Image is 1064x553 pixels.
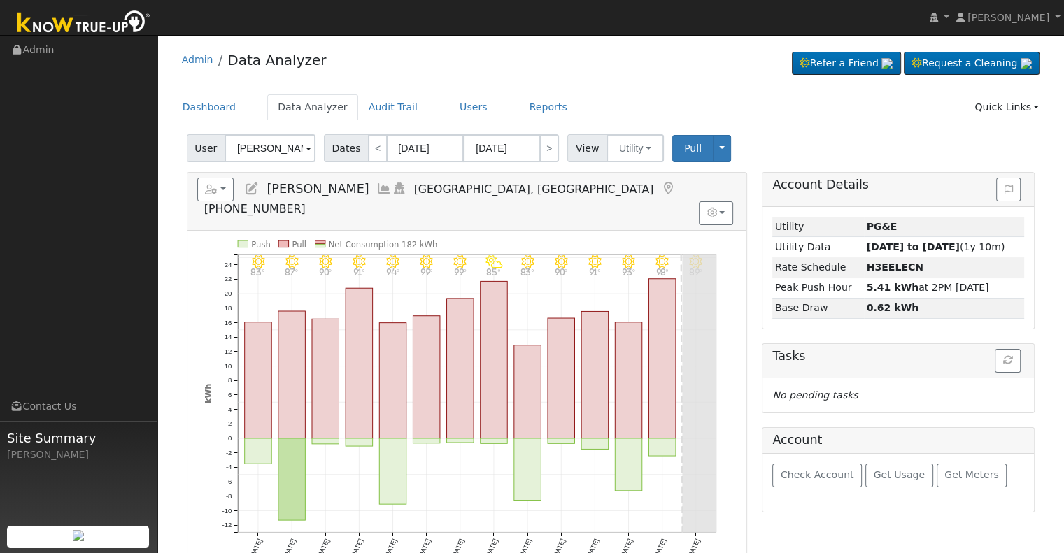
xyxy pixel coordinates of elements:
[319,255,332,268] i: 9/13 - Clear
[874,469,925,480] span: Get Usage
[386,255,399,268] i: 9/15 - Clear
[772,217,864,237] td: Utility
[615,438,642,491] rect: onclick=""
[607,134,664,162] button: Utility
[864,278,1024,298] td: at 2PM [DATE]
[227,52,326,69] a: Data Analyzer
[792,52,901,76] a: Refer a Friend
[772,237,864,257] td: Utility Data
[588,255,602,268] i: 9/21 - Clear
[292,239,306,249] text: Pull
[376,182,392,196] a: Multi-Series Graph
[904,52,1040,76] a: Request a Cleaning
[251,239,271,249] text: Push
[182,54,213,65] a: Admin
[519,94,578,120] a: Reports
[346,438,373,446] rect: onclick=""
[772,298,864,318] td: Base Draw
[648,279,676,438] rect: onclick=""
[244,322,271,438] rect: onclick=""
[516,268,539,276] p: 83°
[228,434,232,442] text: 0
[772,278,864,298] td: Peak Push Hour
[353,255,366,268] i: 9/14 - Clear
[684,143,702,154] span: Pull
[672,135,714,162] button: Pull
[244,182,260,196] a: Edit User (15465)
[204,202,306,215] span: [PHONE_NUMBER]
[772,178,1024,192] h5: Account Details
[446,438,474,443] rect: onclick=""
[549,268,573,276] p: 90°
[617,268,641,276] p: 93°
[648,438,676,456] rect: onclick=""
[583,268,607,276] p: 91°
[347,268,371,276] p: 91°
[280,268,304,276] p: 87°
[278,438,306,520] rect: onclick=""
[244,438,271,464] rect: onclick=""
[187,134,225,162] span: User
[581,311,609,438] rect: onclick=""
[228,376,232,384] text: 8
[413,316,440,438] rect: onclick=""
[203,383,213,403] text: kWh
[346,288,373,438] rect: onclick=""
[413,438,440,443] rect: onclick=""
[313,268,337,276] p: 90°
[414,182,654,196] span: [GEOGRAPHIC_DATA], [GEOGRAPHIC_DATA]
[866,282,918,293] strong: 5.41 kWh
[865,464,933,487] button: Get Usage
[866,241,959,252] strong: [DATE] to [DATE]
[651,268,674,276] p: 98°
[967,12,1049,23] span: [PERSON_NAME]
[772,433,822,447] h5: Account
[226,449,232,457] text: -2
[224,304,232,312] text: 18
[328,239,437,249] text: Net Consumption 182 kWh
[615,322,642,438] rect: onclick=""
[548,438,575,443] rect: onclick=""
[312,438,339,444] rect: onclick=""
[772,349,1024,364] h5: Tasks
[381,268,405,276] p: 94°
[521,255,534,268] i: 9/19 - MostlyClear
[548,318,575,438] rect: onclick=""
[996,178,1021,201] button: Issue History
[392,182,407,196] a: Login As (last Never)
[866,261,923,273] strong: P
[481,281,508,438] rect: onclick=""
[481,438,508,443] rect: onclick=""
[539,134,559,162] a: >
[251,255,264,268] i: 9/11 - Clear
[228,405,232,413] text: 4
[866,241,1005,252] span: (1y 10m)
[379,323,406,438] rect: onclick=""
[228,419,232,427] text: 2
[222,507,232,515] text: -10
[267,94,358,120] a: Data Analyzer
[379,438,406,504] rect: onclick=""
[10,8,157,39] img: Know True-Up
[224,333,232,340] text: 14
[660,182,676,196] a: Map
[555,255,568,268] i: 9/20 - Clear
[772,257,864,278] td: Rate Schedule
[358,94,428,120] a: Audit Trail
[324,134,369,162] span: Dates
[224,289,232,297] text: 20
[278,311,306,438] rect: onclick=""
[420,255,433,268] i: 9/16 - Clear
[485,255,502,268] i: 9/18 - PartlyCloudy
[226,463,232,471] text: -4
[172,94,247,120] a: Dashboard
[881,58,893,69] img: retrieve
[224,261,232,268] text: 24
[226,492,232,500] text: -8
[964,94,1049,120] a: Quick Links
[995,349,1021,373] button: Refresh
[225,134,315,162] input: Select a User
[655,255,669,268] i: 9/23 - Clear
[449,94,498,120] a: Users
[567,134,607,162] span: View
